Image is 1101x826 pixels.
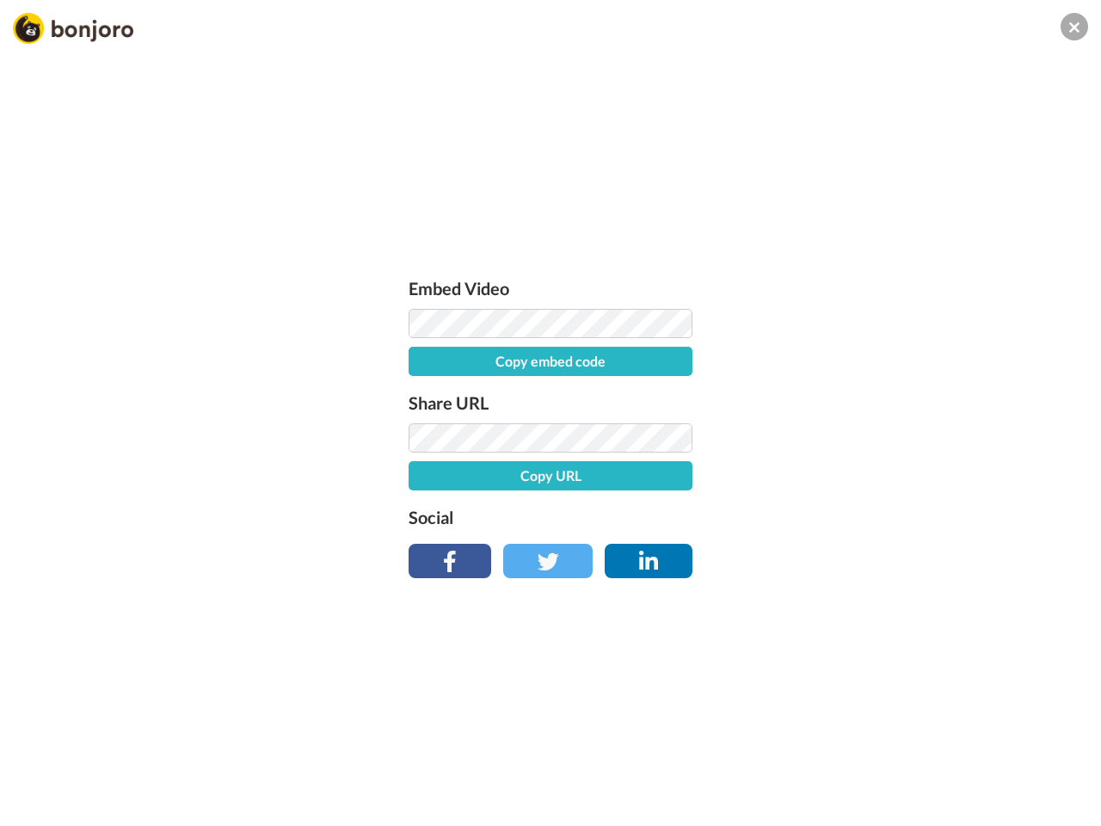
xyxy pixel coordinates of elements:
[409,274,692,302] label: Embed Video
[409,503,692,531] label: Social
[409,389,692,416] label: Share URL
[409,347,692,376] button: Copy embed code
[13,13,133,44] img: Bonjoro Logo
[409,461,692,490] button: Copy URL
